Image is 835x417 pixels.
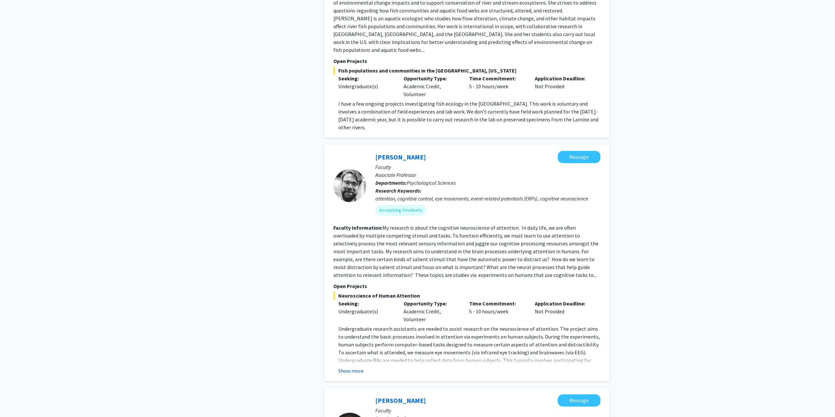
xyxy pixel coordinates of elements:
[375,396,426,405] a: [PERSON_NAME]
[375,153,426,161] a: [PERSON_NAME]
[333,292,600,300] span: Neuroscience of Human Attention
[338,325,600,388] p: Undergraduate research assistants are needed to assist research on the neuroscience of attention....
[407,179,456,186] span: Psychological Sciences
[469,300,525,307] p: Time Commitment:
[338,367,364,375] button: Show more
[375,163,600,171] p: Faculty
[375,407,600,414] p: Faculty
[375,187,422,194] b: Research Keywords:
[530,74,595,98] div: Not Provided
[333,57,600,65] p: Open Projects
[469,74,525,82] p: Time Commitment:
[375,171,600,179] p: Associate Professor
[464,74,530,98] div: 5 - 10 hours/week
[404,300,459,307] p: Opportunity Type:
[338,74,394,82] p: Seeking:
[338,300,394,307] p: Seeking:
[464,300,530,323] div: 5 - 10 hours/week
[558,394,600,407] button: Message Wouter Montfrooij
[558,151,600,163] button: Message Nicholas Gaspelin
[333,282,600,290] p: Open Projects
[333,224,598,278] fg-read-more: My research is about the cognitive neuroscience of attention. In daily life, we are often overloa...
[535,300,591,307] p: Application Deadline:
[375,195,600,202] div: attention, cognitive control, eye movements, event-related potentials (ERPs), cognitive neuroscience
[535,74,591,82] p: Application Deadline:
[399,74,464,98] div: Academic Credit, Volunteer
[375,205,427,216] mat-chip: Accepting Students
[404,74,459,82] p: Opportunity Type:
[338,307,394,315] div: Undergraduate(s)
[5,387,28,412] iframe: Chat
[333,224,383,231] b: Faculty Information:
[375,179,407,186] b: Departments:
[338,82,394,90] div: Undergraduate(s)
[530,300,595,323] div: Not Provided
[333,67,600,74] span: Fish populations and communities in the [GEOGRAPHIC_DATA], [US_STATE]
[399,300,464,323] div: Academic Credit, Volunteer
[338,100,600,131] p: I have a few ongoing projects investigating fish ecology in the [GEOGRAPHIC_DATA]. This work is v...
